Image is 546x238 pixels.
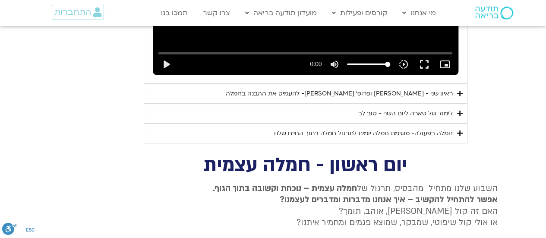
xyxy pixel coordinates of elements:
[398,5,440,21] a: מי אנחנו
[358,108,453,119] div: לימוד של טארה ליום השני - טוב לב
[241,5,321,21] a: מועדון תודעה בריאה
[157,5,192,21] a: תמכו בנו
[114,156,498,174] h2: יום ראשון - חמלה עצמית
[144,104,467,124] summary: לימוד של טארה ליום השני - טוב לב
[475,6,513,19] img: תודעה בריאה
[199,5,234,21] a: צרו קשר
[226,89,453,99] div: ראיון שני - [PERSON_NAME] ופרופ׳ [PERSON_NAME]- להעמיק את ההבנה בחמלה
[114,183,498,228] p: השבוע שלנו מתחיל מהבסיס, תרגול של האם זה קול [PERSON_NAME], אוהב, תומך? או אולי קול שיפוטי, שמבקר...
[213,183,498,205] strong: חמלה עצמית – נוכחת וקשובה בתוך הגוף. אפשר להתחיל להקשיב – איך אנחנו מדברות ומדברים לעצמנו?
[144,84,467,104] summary: ראיון שני - [PERSON_NAME] ופרופ׳ [PERSON_NAME]- להעמיק את ההבנה בחמלה
[274,128,453,139] div: חמלה בפעולה- משימת חמלה יומית לתרגול חמלה בתוך החיים שלנו
[52,5,104,19] a: התחברות
[54,7,91,17] span: התחברות
[144,124,467,143] summary: חמלה בפעולה- משימת חמלה יומית לתרגול חמלה בתוך החיים שלנו
[328,5,391,21] a: קורסים ופעילות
